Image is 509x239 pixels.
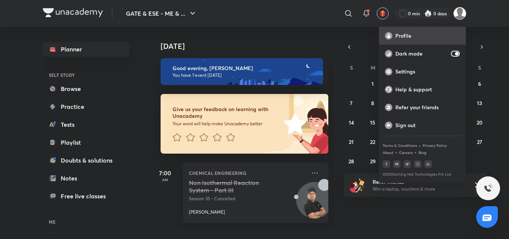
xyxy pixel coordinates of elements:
[395,122,460,129] p: Sign out
[379,27,466,45] a: Profile
[418,150,426,155] a: Blog
[379,98,466,116] a: Refer your friends
[395,32,460,39] p: Profile
[383,172,462,177] p: © 2025 Sorting Hat Technologies Pvt Ltd
[383,150,393,155] a: About
[395,68,460,75] p: Settings
[395,86,460,93] p: Help & support
[399,150,413,155] a: Careers
[383,143,417,148] a: Terms & Conditions
[395,149,398,155] div: •
[418,142,421,149] div: •
[379,81,466,98] a: Help & support
[414,149,417,155] div: •
[395,104,460,111] p: Refer your friends
[395,50,448,57] p: Dark mode
[379,63,466,81] a: Settings
[423,143,447,148] a: Privacy Policy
